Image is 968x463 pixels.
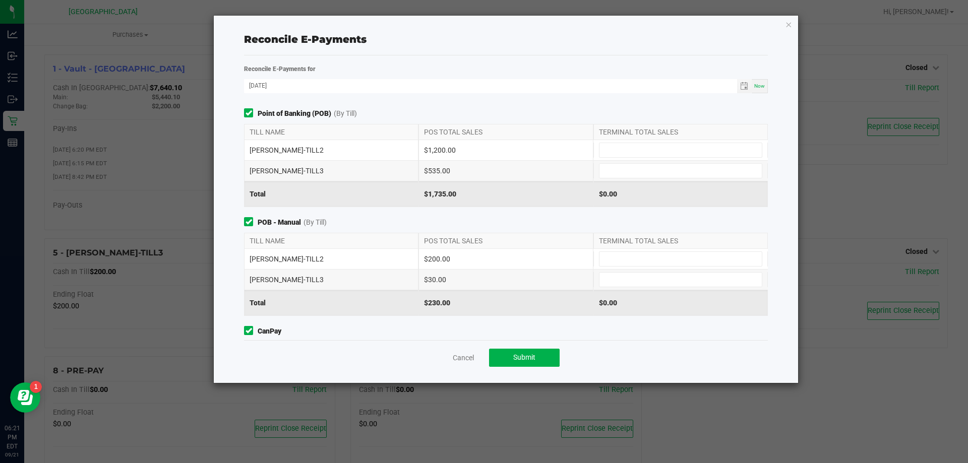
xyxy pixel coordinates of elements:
div: TILL NAME [244,233,418,248]
div: $1,735.00 [418,181,593,207]
form-toggle: Include in reconciliation [244,108,258,119]
div: $0.00 [593,181,768,207]
form-toggle: Include in reconciliation [244,326,258,337]
iframe: Resource center unread badge [30,381,42,393]
span: (By Till) [304,217,327,228]
div: Total [244,290,418,315]
div: Reconcile E-Payments [244,32,768,47]
span: (By Till) [334,108,357,119]
span: Now [754,83,765,89]
iframe: Resource center [10,382,40,413]
div: $200.00 [418,249,593,269]
div: TERMINAL TOTAL SALES [593,124,768,140]
div: [PERSON_NAME]-TILL3 [244,161,418,181]
div: $230.00 [418,290,593,315]
div: $0.00 [593,290,768,315]
strong: Reconcile E-Payments for [244,65,316,73]
div: [PERSON_NAME]-TILL3 [244,270,418,290]
strong: CanPay [258,326,281,337]
form-toggle: Include in reconciliation [244,217,258,228]
div: POS TOTAL SALES [418,233,593,248]
div: [PERSON_NAME]-TILL2 [244,140,418,160]
div: TERMINAL TOTAL SALES [593,233,768,248]
div: POS TOTAL SALES [418,124,593,140]
span: Toggle calendar [737,79,752,93]
input: Date [244,79,737,92]
div: $30.00 [418,270,593,290]
a: Cancel [453,353,474,363]
strong: POB - Manual [258,217,301,228]
div: Total [244,181,418,207]
strong: Point of Banking (POB) [258,108,331,119]
div: [PERSON_NAME]-TILL2 [244,249,418,269]
button: Submit [489,349,560,367]
span: Submit [513,353,535,361]
div: TILL NAME [244,124,418,140]
div: $1,200.00 [418,140,593,160]
div: $535.00 [418,161,593,181]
